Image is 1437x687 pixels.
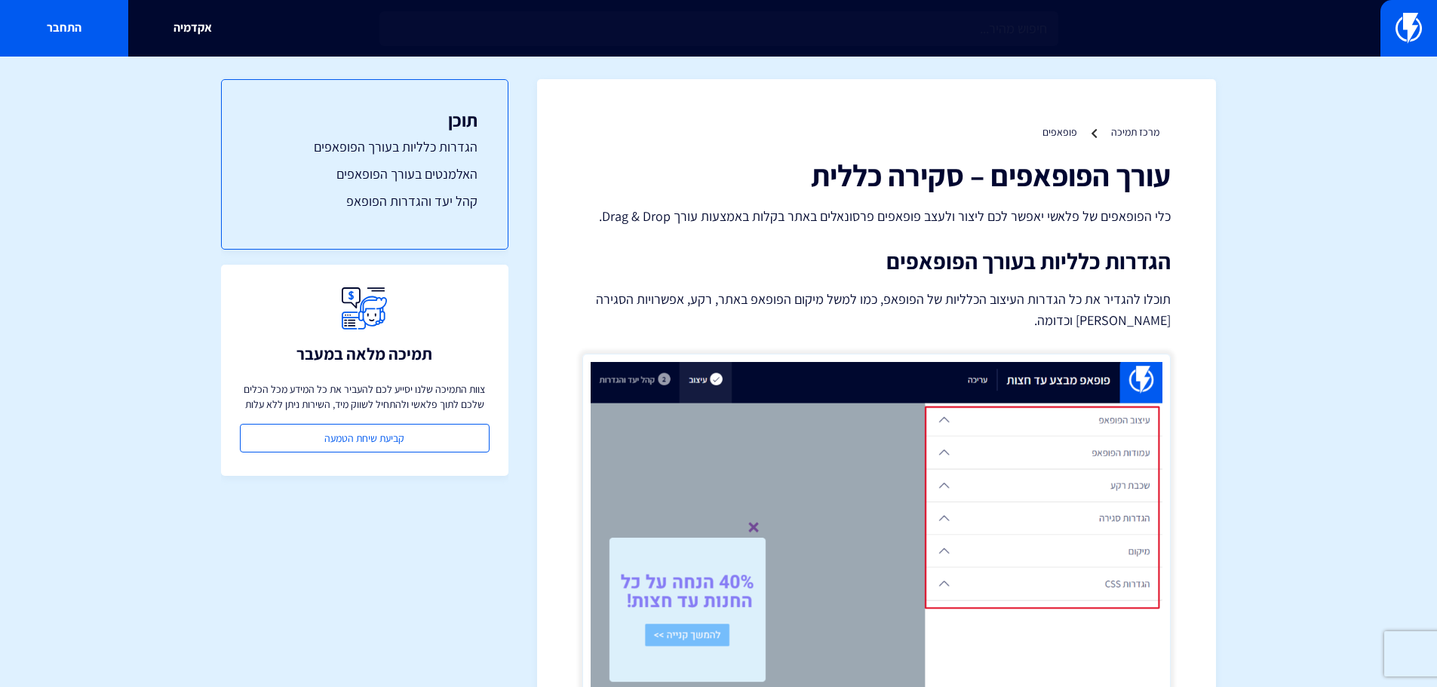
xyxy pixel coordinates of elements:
[252,110,477,130] h3: תוכן
[252,137,477,157] a: הגדרות כלליות בעורך הפופאפים
[1111,125,1159,139] a: מרכז תמיכה
[1042,125,1077,139] a: פופאפים
[252,192,477,211] a: קהל יעד והגדרות הפופאפ
[296,345,432,363] h3: תמיכה מלאה במעבר
[582,289,1171,331] p: תוכלו להגדיר את כל הגדרות העיצוב הכלליות של הפופאפ, כמו למשל מיקום הפופאפ באתר, רקע, אפשרויות הסג...
[582,249,1171,274] h2: הגדרות כלליות בעורך הפופאפים
[252,164,477,184] a: האלמנטים בעורך הפופאפים
[582,207,1171,226] p: כלי הפופאפים של פלאשי יאפשר לכם ליצור ולעצב פופאפים פרסונאלים באתר בקלות באמצעות עורך Drag & Drop.
[379,11,1058,46] input: חיפוש מהיר...
[582,158,1171,192] h1: עורך הפופאפים – סקירה כללית
[240,382,490,412] p: צוות התמיכה שלנו יסייע לכם להעביר את כל המידע מכל הכלים שלכם לתוך פלאשי ולהתחיל לשווק מיד, השירות...
[240,424,490,452] a: קביעת שיחת הטמעה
